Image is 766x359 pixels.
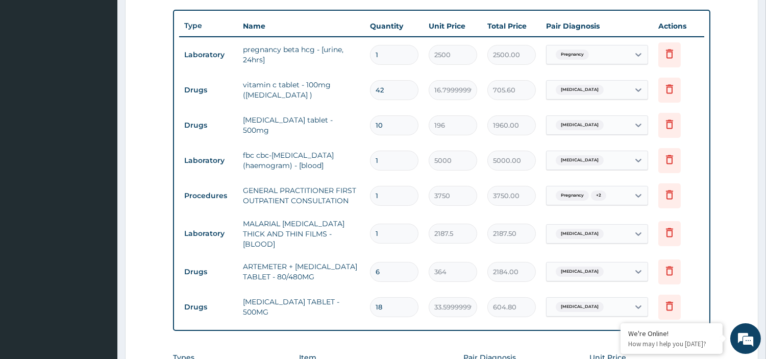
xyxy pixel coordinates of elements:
[556,120,604,130] span: [MEDICAL_DATA]
[238,145,365,176] td: fbc cbc-[MEDICAL_DATA] (haemogram) - [blood]
[179,186,238,205] td: Procedures
[53,57,171,70] div: Chat with us now
[653,16,704,36] th: Actions
[541,16,653,36] th: Pair Diagnosis
[238,180,365,211] td: GENERAL PRACTITIONER FIRST OUTPATIENT CONSULTATION
[179,262,238,281] td: Drugs
[628,340,715,348] p: How may I help you today?
[628,329,715,338] div: We're Online!
[556,155,604,165] span: [MEDICAL_DATA]
[238,39,365,70] td: pregnancy beta hcg - [urine, 24hrs]
[556,229,604,239] span: [MEDICAL_DATA]
[556,50,589,60] span: Pregnancy
[238,75,365,105] td: vitamin c tablet - 100mg ([MEDICAL_DATA] )
[556,85,604,95] span: [MEDICAL_DATA]
[179,81,238,100] td: Drugs
[167,5,192,30] div: Minimize live chat window
[556,302,604,312] span: [MEDICAL_DATA]
[482,16,541,36] th: Total Price
[5,246,194,281] textarea: Type your message and hit 'Enter'
[556,190,589,201] span: Pregnancy
[238,16,365,36] th: Name
[179,116,238,135] td: Drugs
[238,256,365,287] td: ARTEMETER + [MEDICAL_DATA] TABLET - 80/480MG
[556,267,604,277] span: [MEDICAL_DATA]
[238,213,365,254] td: MALARIAL [MEDICAL_DATA] THICK AND THIN FILMS - [BLOOD]
[424,16,482,36] th: Unit Price
[365,16,424,36] th: Quantity
[179,16,238,35] th: Type
[238,110,365,140] td: [MEDICAL_DATA] tablet - 500mg
[179,45,238,64] td: Laboratory
[179,224,238,243] td: Laboratory
[238,292,365,322] td: [MEDICAL_DATA] TABLET - 500MG
[59,112,141,215] span: We're online!
[19,51,41,77] img: d_794563401_company_1708531726252_794563401
[179,151,238,170] td: Laboratory
[591,190,606,201] span: + 2
[179,298,238,317] td: Drugs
